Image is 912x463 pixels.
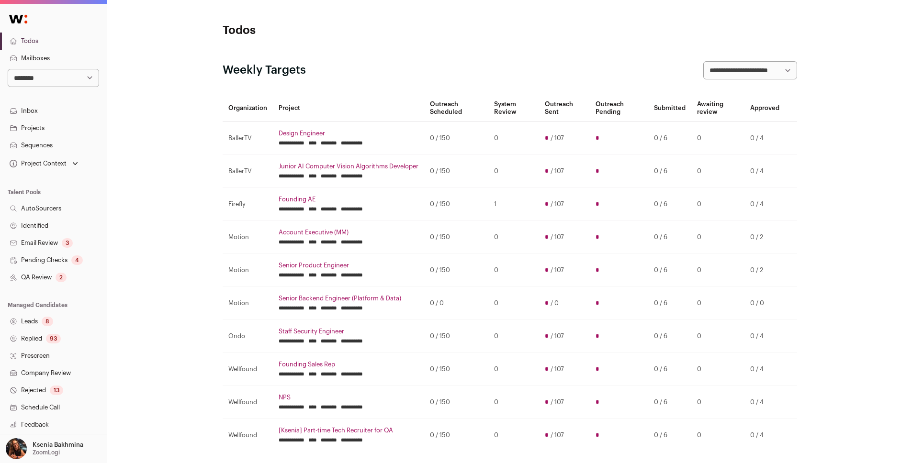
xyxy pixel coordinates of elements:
td: BallerTV [223,155,273,188]
td: 0 / 4 [744,122,785,155]
td: 0 [488,320,539,353]
div: 8 [42,317,53,326]
div: 93 [46,334,61,343]
img: Wellfound [4,10,33,29]
td: 0 [488,287,539,320]
span: / 107 [551,200,564,208]
th: Outreach Sent [539,95,590,122]
td: 0 / 6 [648,353,691,386]
a: Senior Product Engineer [279,262,418,269]
td: Firefly [223,188,273,221]
td: 0 / 150 [424,320,489,353]
div: 4 [71,255,83,265]
td: 0 / 4 [744,320,785,353]
td: 0 / 0 [744,287,785,320]
td: 0 / 6 [648,320,691,353]
td: 0 [691,386,745,419]
td: 0 / 150 [424,221,489,254]
td: 1 [488,188,539,221]
a: [Ksenia] Part-time Tech Recruiter for QA [279,427,418,434]
td: 0 / 4 [744,188,785,221]
td: 0 / 2 [744,254,785,287]
td: 0 / 150 [424,353,489,386]
h2: Weekly Targets [223,63,306,78]
img: 13968079-medium_jpg [6,438,27,459]
td: 0 / 4 [744,155,785,188]
a: Junior AI Computer Vision Algorithms Developer [279,163,418,170]
td: BallerTV [223,122,273,155]
td: 0 / 6 [648,221,691,254]
td: 0 / 150 [424,386,489,419]
td: 0 / 150 [424,254,489,287]
td: Wellfound [223,353,273,386]
td: 0 / 4 [744,353,785,386]
td: Motion [223,287,273,320]
th: Submitted [648,95,691,122]
td: 0 [691,155,745,188]
td: 0 / 2 [744,221,785,254]
td: 0 [691,353,745,386]
a: Founding Sales Rep [279,361,418,368]
td: 0 [691,122,745,155]
td: 0 [488,122,539,155]
td: 0 / 6 [648,419,691,452]
span: / 107 [551,431,564,439]
td: 0 / 0 [424,287,489,320]
div: 3 [62,238,73,248]
th: Outreach Scheduled [424,95,489,122]
td: Wellfound [223,419,273,452]
td: 0 / 150 [424,155,489,188]
p: Ksenia Bakhmina [33,441,83,449]
h1: Todos [223,23,414,38]
td: 0 [488,155,539,188]
th: Organization [223,95,273,122]
td: Wellfound [223,386,273,419]
a: Account Executive (MM) [279,229,418,236]
td: 0 / 150 [424,188,489,221]
td: 0 / 6 [648,155,691,188]
span: / 107 [551,167,564,175]
td: 0 / 6 [648,188,691,221]
td: 0 [691,320,745,353]
div: 2 [56,273,67,282]
td: 0 / 6 [648,254,691,287]
button: Open dropdown [8,157,80,170]
td: 0 [691,221,745,254]
span: / 107 [551,266,564,274]
td: 0 / 150 [424,419,489,452]
a: Staff Security Engineer [279,328,418,335]
td: 0 / 6 [648,386,691,419]
span: / 107 [551,233,564,241]
a: NPS [279,394,418,401]
a: Founding AE [279,196,418,203]
span: / 0 [551,299,559,307]
span: / 107 [551,398,564,406]
p: ZoomLogi [33,449,60,456]
td: 0 [488,419,539,452]
td: 0 / 6 [648,122,691,155]
td: 0 [488,353,539,386]
td: 0 / 150 [424,122,489,155]
button: Open dropdown [4,438,85,459]
span: / 107 [551,365,564,373]
td: 0 [488,386,539,419]
td: 0 [691,188,745,221]
span: / 107 [551,134,564,142]
td: 0 [691,287,745,320]
td: Ondo [223,320,273,353]
td: 0 / 4 [744,419,785,452]
th: System Review [488,95,539,122]
th: Outreach Pending [590,95,648,122]
td: Motion [223,221,273,254]
a: Design Engineer [279,130,418,137]
th: Project [273,95,424,122]
td: 0 [691,419,745,452]
div: Project Context [8,160,67,167]
td: 0 / 6 [648,287,691,320]
td: 0 [691,254,745,287]
td: 0 / 4 [744,386,785,419]
span: / 107 [551,332,564,340]
td: Motion [223,254,273,287]
td: 0 [488,254,539,287]
th: Awaiting review [691,95,745,122]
